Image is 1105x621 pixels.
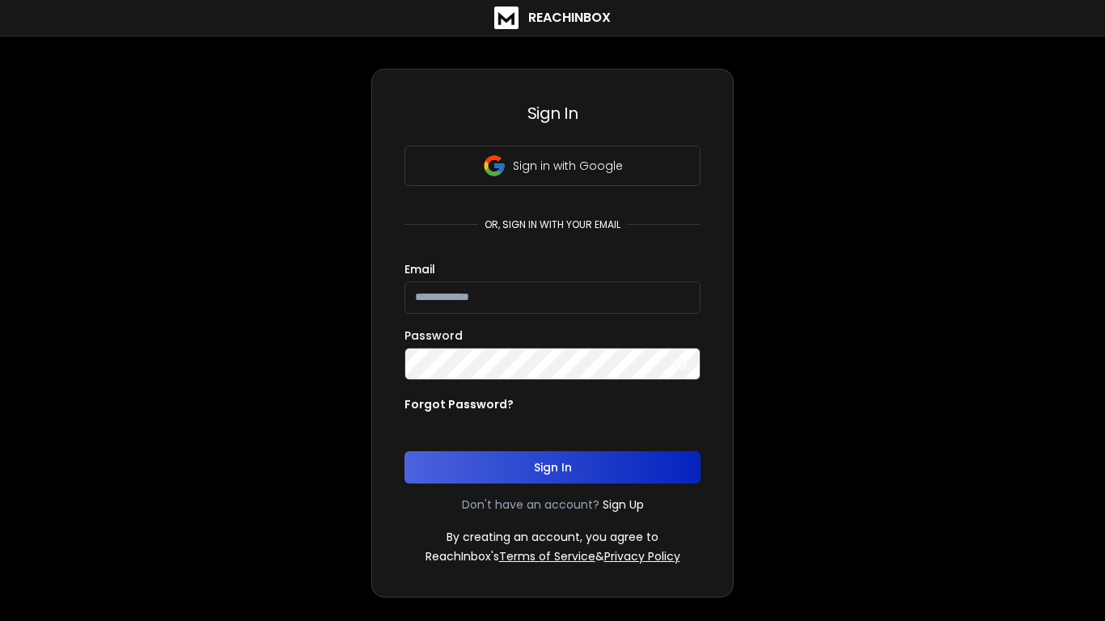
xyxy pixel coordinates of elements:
h1: ReachInbox [528,8,611,27]
p: Sign in with Google [513,158,623,174]
a: Privacy Policy [604,548,680,564]
a: ReachInbox [494,6,611,29]
label: Password [404,330,463,341]
p: By creating an account, you agree to [447,529,658,545]
button: Sign in with Google [404,146,701,186]
h3: Sign In [404,102,701,125]
p: or, sign in with your email [478,218,627,231]
p: Don't have an account? [462,496,599,513]
p: Forgot Password? [404,396,514,412]
label: Email [404,264,435,275]
img: logo [494,6,519,29]
a: Terms of Service [499,548,595,564]
p: ReachInbox's & [425,548,680,564]
button: Sign In [404,451,701,484]
a: Sign Up [603,496,644,513]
